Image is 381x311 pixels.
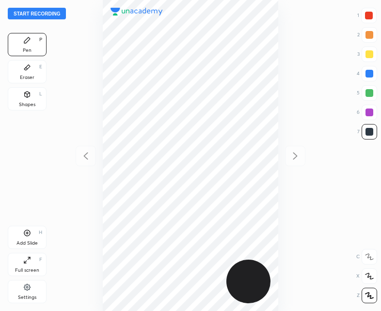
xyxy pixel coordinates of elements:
div: H [39,230,42,235]
div: 2 [357,27,377,43]
div: Z [357,288,377,303]
div: 4 [357,66,377,81]
div: Add Slide [16,241,38,246]
div: L [39,92,42,96]
div: Pen [23,48,32,53]
div: P [39,37,42,42]
div: X [356,268,377,284]
div: 1 [357,8,377,23]
div: Eraser [20,75,34,80]
img: logo.38c385cc.svg [111,8,163,16]
div: 6 [357,105,377,120]
div: Full screen [15,268,39,273]
div: 5 [357,85,377,101]
div: Settings [18,295,36,300]
div: E [39,64,42,69]
div: Shapes [19,102,35,107]
div: 7 [357,124,377,140]
div: C [356,249,377,264]
div: F [39,257,42,262]
div: 3 [357,47,377,62]
button: Start recording [8,8,66,19]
